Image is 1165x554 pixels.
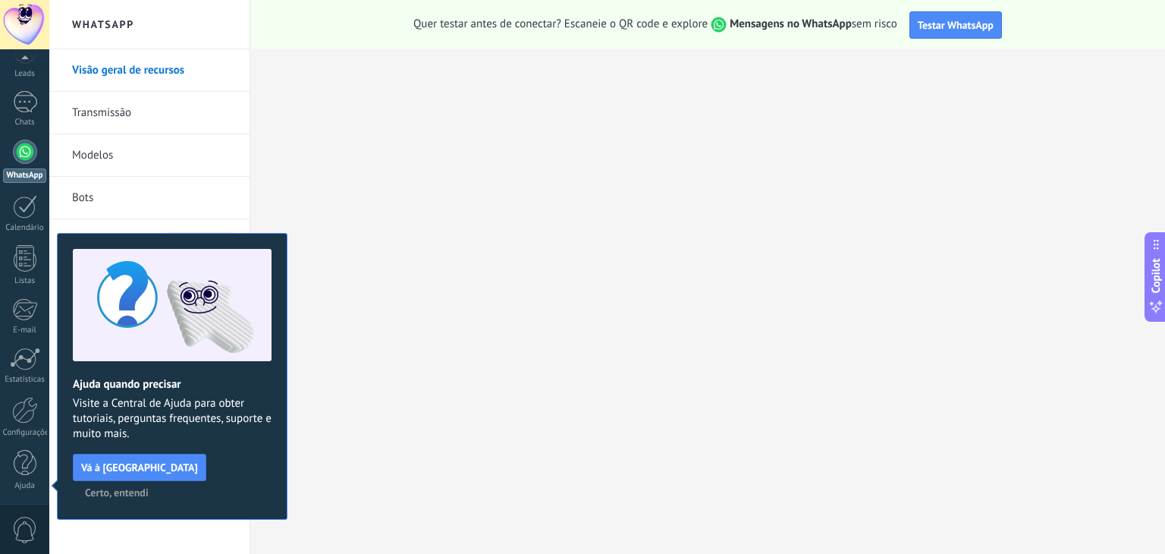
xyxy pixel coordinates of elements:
[73,396,272,442] span: Visite a Central de Ajuda para obter tutoriais, perguntas frequentes, suporte e muito mais.
[3,326,47,335] div: E-mail
[1148,259,1163,294] span: Copilot
[3,118,47,127] div: Chats
[413,17,897,33] span: Quer testar antes de conectar? Escaneie o QR code e explore sem risco
[49,219,250,261] li: Agente de IA
[918,18,994,32] span: Testar WhatsApp
[81,462,198,473] span: Vá à [GEOGRAPHIC_DATA]
[72,134,234,177] a: Modelos
[49,177,250,219] li: Bots
[3,168,46,183] div: WhatsApp
[49,92,250,134] li: Transmissão
[3,481,47,491] div: Ajuda
[3,428,47,438] div: Configurações
[78,481,155,504] button: Certo, entendi
[72,219,234,262] a: Agente de IAExperimente!
[3,276,47,286] div: Listas
[72,219,134,262] span: Agente de IA
[49,49,250,92] li: Visão geral de recursos
[73,377,272,392] h2: Ajuda quando precisar
[730,17,852,31] strong: Mensagens no WhatsApp
[909,11,1002,39] button: Testar WhatsApp
[72,49,234,92] a: Visão geral de recursos
[72,92,234,134] a: Transmissão
[73,454,206,481] button: Vá à [GEOGRAPHIC_DATA]
[166,232,234,248] span: Experimente!
[85,487,149,498] span: Certo, entendi
[3,223,47,233] div: Calendário
[3,375,47,385] div: Estatísticas
[3,69,47,79] div: Leads
[49,134,250,177] li: Modelos
[72,177,234,219] a: Bots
